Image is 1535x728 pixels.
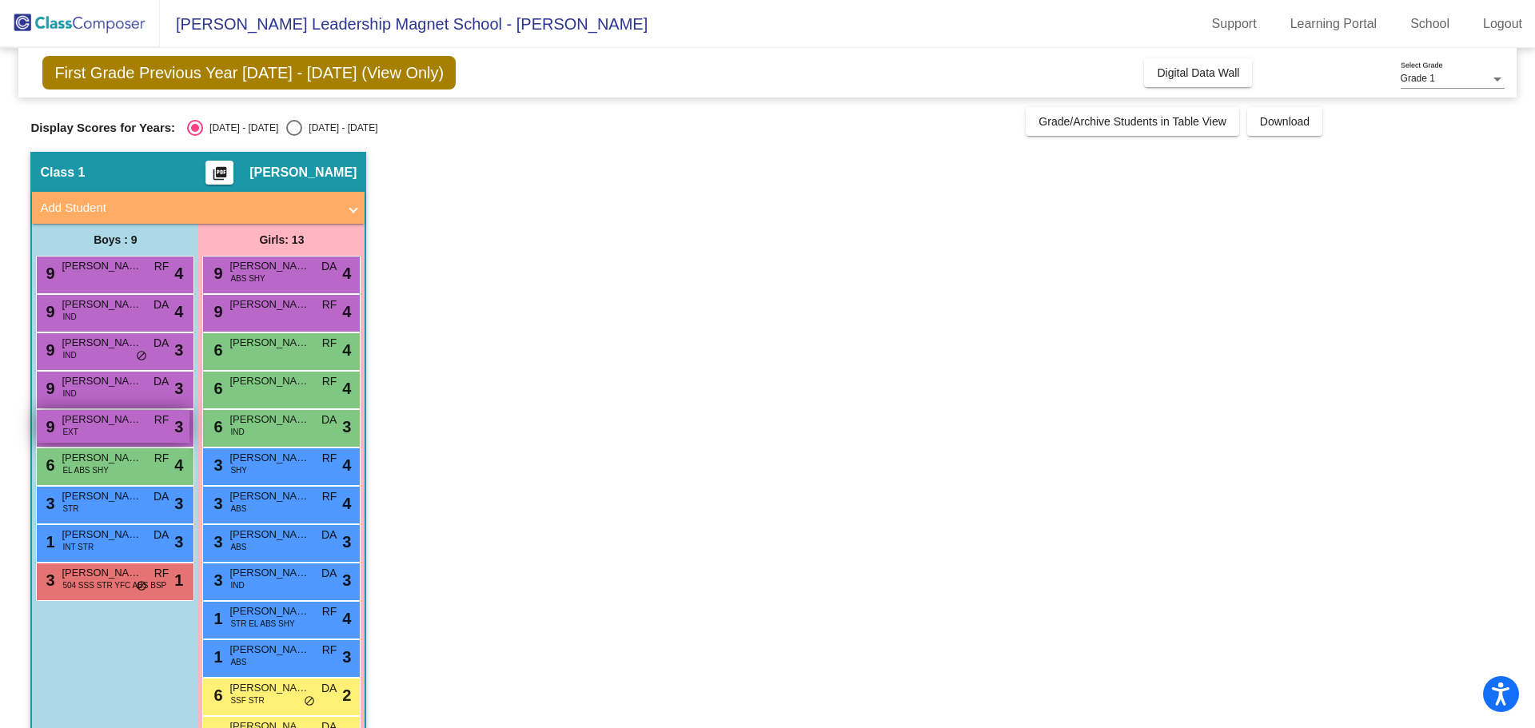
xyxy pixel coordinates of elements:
span: DA [321,565,337,582]
div: Boys : 9 [32,224,198,256]
span: [PERSON_NAME] [229,565,309,581]
span: DA [321,527,337,543]
span: 6 [42,456,54,474]
span: 3 [209,456,222,474]
span: 3 [209,533,222,551]
button: Grade/Archive Students in Table View [1026,107,1239,136]
button: Digital Data Wall [1144,58,1252,87]
span: 4 [342,338,351,362]
span: [PERSON_NAME] [62,373,142,389]
span: 9 [42,341,54,359]
span: 1 [42,533,54,551]
span: RF [322,488,337,505]
span: 9 [209,303,222,320]
span: DA [153,373,169,390]
span: 3 [174,338,183,362]
span: RF [322,450,337,467]
span: RF [322,603,337,620]
span: ABS [230,656,246,668]
span: 3 [174,415,183,439]
span: [PERSON_NAME] [62,488,142,504]
span: Grade/Archive Students in Table View [1039,115,1226,128]
a: Logout [1470,11,1535,37]
span: 3 [342,645,351,669]
span: 3 [209,495,222,512]
span: 3 [342,568,351,592]
span: 3 [42,495,54,512]
span: RF [154,565,169,582]
span: STR [62,503,78,515]
span: [PERSON_NAME] [62,565,142,581]
span: [PERSON_NAME] [62,527,142,543]
span: [PERSON_NAME] [229,258,309,274]
span: 4 [342,453,351,477]
span: RF [322,296,337,313]
span: 6 [209,418,222,436]
span: do_not_disturb_alt [136,580,147,593]
span: 4 [174,300,183,324]
button: Download [1247,107,1322,136]
a: School [1397,11,1462,37]
span: First Grade Previous Year [DATE] - [DATE] (View Only) [42,56,456,90]
span: 4 [174,453,183,477]
button: Print Students Details [205,161,233,185]
span: 3 [174,491,183,515]
span: DA [153,488,169,505]
span: [PERSON_NAME] [229,642,309,658]
span: 9 [42,265,54,282]
span: DA [321,680,337,697]
span: 3 [42,571,54,589]
span: 1 [209,648,222,666]
span: 6 [209,341,222,359]
span: 4 [342,607,351,631]
span: 4 [342,300,351,324]
span: [PERSON_NAME] [62,450,142,466]
span: EXT [62,426,78,438]
span: 1 [174,568,183,592]
span: RF [154,258,169,275]
span: Digital Data Wall [1157,66,1239,79]
span: DA [321,412,337,428]
span: 1 [209,610,222,627]
span: ABS SHY [230,273,265,284]
span: Display Scores for Years: [30,121,175,135]
span: 4 [174,261,183,285]
span: 4 [342,491,351,515]
span: [PERSON_NAME] [229,603,309,619]
span: [PERSON_NAME] [229,488,309,504]
span: 3 [209,571,222,589]
span: 4 [342,376,351,400]
span: 3 [342,530,351,554]
span: 3 [342,415,351,439]
span: DA [153,335,169,352]
span: SSF STR [230,694,264,706]
span: 6 [209,686,222,704]
span: [PERSON_NAME] [229,335,309,351]
span: 9 [209,265,222,282]
mat-expansion-panel-header: Add Student [32,192,365,224]
mat-icon: picture_as_pdf [210,165,229,188]
div: [DATE] - [DATE] [302,121,377,135]
span: [PERSON_NAME] [229,450,309,466]
span: SHY [230,464,247,476]
span: [PERSON_NAME] [62,296,142,312]
span: IND [62,388,76,400]
span: 6 [209,380,222,397]
span: [PERSON_NAME] [62,258,142,274]
span: RF [154,412,169,428]
span: INT STR [62,541,94,553]
span: IND [230,579,244,591]
span: Grade 1 [1401,73,1435,84]
span: [PERSON_NAME] [249,165,357,181]
span: RF [322,335,337,352]
a: Learning Portal [1278,11,1390,37]
span: IND [230,426,244,438]
span: Download [1260,115,1310,128]
span: 9 [42,418,54,436]
span: 4 [342,261,351,285]
mat-panel-title: Add Student [40,199,337,217]
span: [PERSON_NAME] [229,373,309,389]
div: [DATE] - [DATE] [203,121,278,135]
span: [PERSON_NAME] [62,335,142,351]
span: EL ABS SHY [62,464,108,476]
